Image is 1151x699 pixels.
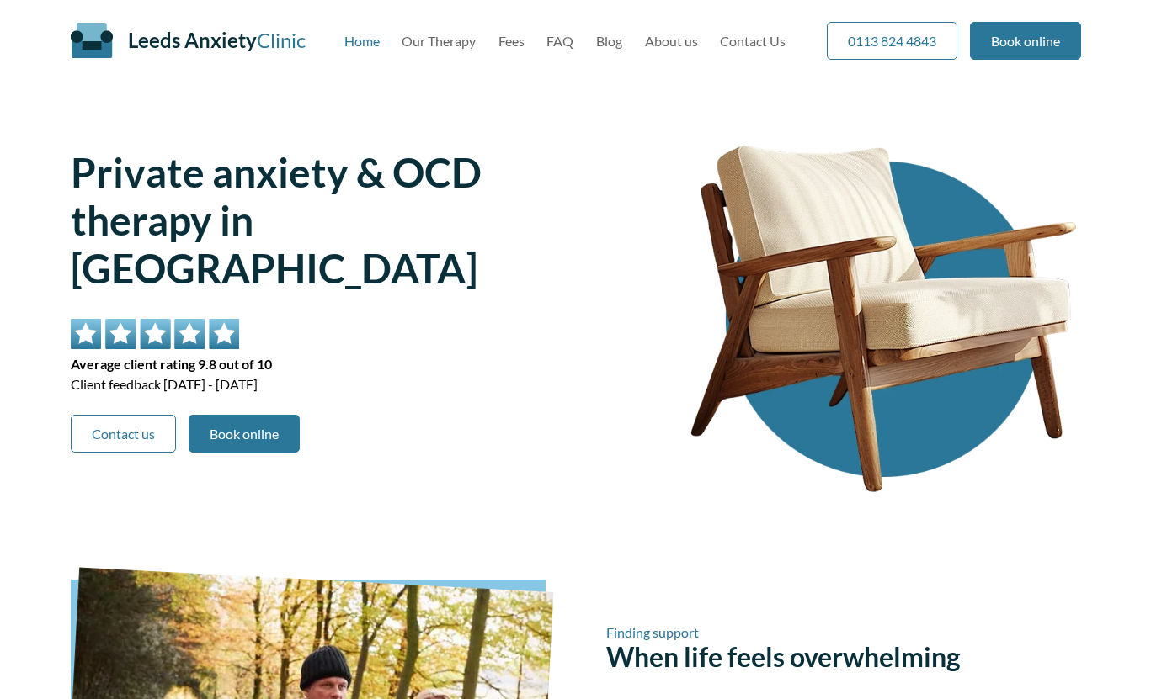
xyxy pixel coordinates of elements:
a: 0113 824 4843 [827,22,957,60]
div: Client feedback [DATE] - [DATE] [71,319,625,395]
a: Leeds AnxietyClinic [128,28,306,52]
h1: Private anxiety & OCD therapy in [GEOGRAPHIC_DATA] [71,148,625,292]
span: Average client rating 9.8 out of 10 [71,354,625,374]
a: Book online [189,415,300,453]
a: Our Therapy [402,33,476,49]
span: Finding support [606,624,1081,640]
a: Home [344,33,380,49]
a: Blog [596,33,622,49]
a: Contact Us [720,33,786,49]
span: Leeds Anxiety [128,28,257,52]
a: Fees [498,33,525,49]
h2: When life feels overwhelming [606,624,1081,673]
a: Contact us [71,415,176,453]
a: About us [645,33,698,49]
a: Book online [970,22,1081,60]
img: 5 star rating [71,319,239,349]
a: FAQ [546,33,573,49]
